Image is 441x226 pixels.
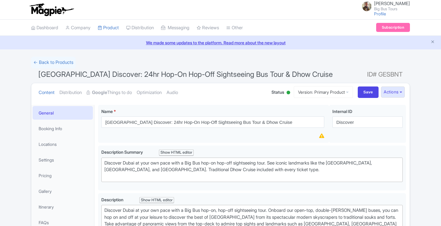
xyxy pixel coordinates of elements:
[59,83,82,102] a: Distribution
[33,169,93,182] a: Pricing
[362,2,372,11] img: ft7zigi60redcfov4fja.jpg
[33,184,93,198] a: Gallery
[33,106,93,120] a: General
[374,1,410,6] span: [PERSON_NAME]
[430,39,435,46] button: Close announcement
[367,68,403,80] span: ID# GESBNT
[104,160,400,180] div: Discover Dubai at your own pace with a Big Bus hop-on hop-off sightseeing tour. See iconic landma...
[374,11,386,16] a: Profile
[31,20,58,36] a: Dashboard
[271,89,284,95] span: Status
[33,137,93,151] a: Locations
[161,20,189,36] a: Messaging
[374,7,410,11] small: Big Bus Tours
[126,20,154,36] a: Distribution
[226,20,243,36] a: Other
[381,86,405,98] button: Actions
[33,153,93,167] a: Settings
[197,20,219,36] a: Reviews
[33,200,93,214] a: Itinerary
[28,3,75,16] img: logo-ab69f6fb50320c5b225c76a69d11143b.png
[294,86,353,98] a: Version: Primary Product
[92,89,107,96] strong: Google
[98,20,119,36] a: Product
[4,39,437,46] a: We made some updates to the platform. Read more about the new layout
[33,122,93,135] a: Booking Info
[137,83,162,102] a: Optimization
[38,70,333,79] span: [GEOGRAPHIC_DATA] Discover: 24hr Hop-On Hop-Off Sightseeing Bus Tour & Dhow Cruise
[87,83,132,102] a: GoogleThings to do
[358,86,379,98] input: Save
[139,197,174,203] div: Show HTML editor
[39,83,55,102] a: Content
[376,23,410,32] a: Subscription
[332,109,352,114] span: Internal ID
[101,197,124,202] span: Description
[159,149,194,156] div: Show HTML editor
[101,149,144,155] span: Description Summary
[358,1,410,11] a: [PERSON_NAME] Big Bus Tours
[65,20,90,36] a: Company
[31,57,76,68] a: ← Back to Products
[101,109,113,114] span: Name
[285,88,291,98] div: Active
[167,83,178,102] a: Audio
